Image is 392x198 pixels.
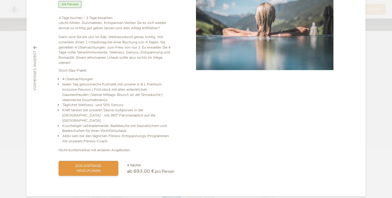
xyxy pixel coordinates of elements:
li: Täglicher Wellness- und SPA Genuss [62,102,174,108]
span: vorheriges Angebot [33,50,38,91]
li: Aktiv sein bei den täglichen Fitness-Entspannungs-Programmen mit unserem Fitness-Coach [62,133,174,144]
li: 4 Übernachtungen [62,77,174,82]
span: 3/4-Pension [59,1,81,8]
p: Dann sind Sie bei uns im A&L Wellnessresort genau richtig. Wir schenken Ihnen 1 Urlaubstag bei ei... [59,34,174,65]
li: Kuscheliger Leihbademantel, Badetasche mit Saunatüchern und Badeschuhen für Ihren Wohlfühlurlaub [62,123,174,134]
strong: Wollen Sie es sich wieder einmal so richtig gut gehen lassen und dem Alltag entfliehen? [59,20,166,30]
b: 4 Tage buchen - 3 Tage bezahlen [59,15,112,20]
strong: Short Stay-Paket [59,68,86,73]
p: Leicht fühlen. Durchatmen. Entspannen. [59,15,174,31]
li: Jeden Tag genussreiche Kulinarik mit unserer A & L Premium inclusive Pension | Frühstück mit alle... [62,82,174,102]
li: Kraft tanken bei unseren Sauna-Aufgüssen in der [GEOGRAPHIC_DATA] - mit 360° Panoramablick auf di... [62,108,174,123]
